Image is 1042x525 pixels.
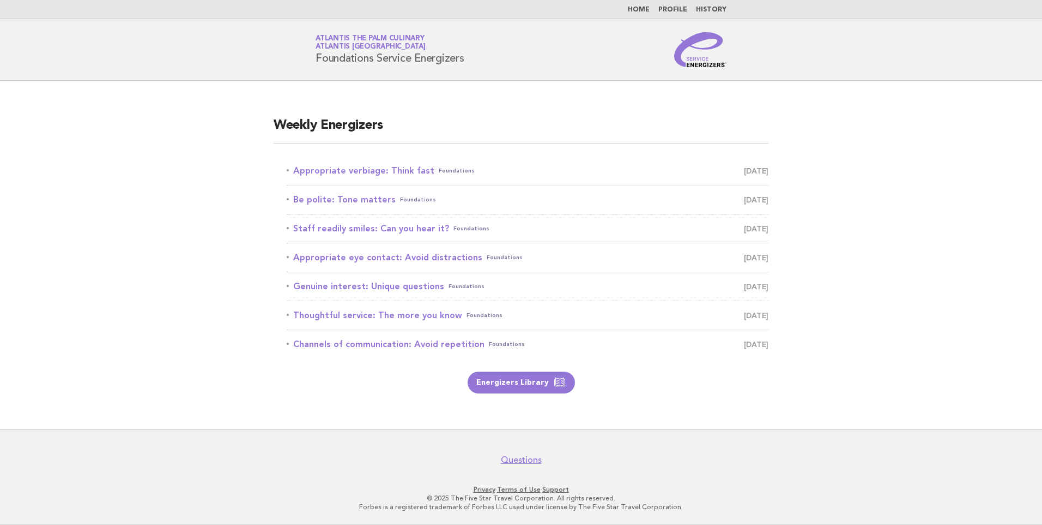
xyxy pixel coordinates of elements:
[487,250,523,265] span: Foundations
[287,221,768,236] a: Staff readily smiles: Can you hear it?Foundations [DATE]
[316,44,426,51] span: Atlantis [GEOGRAPHIC_DATA]
[658,7,687,13] a: Profile
[674,32,726,67] img: Service Energizers
[744,308,768,323] span: [DATE]
[628,7,650,13] a: Home
[316,35,426,50] a: Atlantis The Palm CulinaryAtlantis [GEOGRAPHIC_DATA]
[287,279,768,294] a: Genuine interest: Unique questionsFoundations [DATE]
[187,485,855,494] p: · ·
[400,192,436,207] span: Foundations
[542,486,569,493] a: Support
[467,308,502,323] span: Foundations
[744,221,768,236] span: [DATE]
[287,163,768,178] a: Appropriate verbiage: Think fastFoundations [DATE]
[474,486,495,493] a: Privacy
[449,279,484,294] span: Foundations
[489,337,525,352] span: Foundations
[744,192,768,207] span: [DATE]
[274,117,768,144] h2: Weekly Energizers
[439,163,475,178] span: Foundations
[696,7,726,13] a: History
[468,372,575,393] a: Energizers Library
[744,163,768,178] span: [DATE]
[287,337,768,352] a: Channels of communication: Avoid repetitionFoundations [DATE]
[187,503,855,511] p: Forbes is a registered trademark of Forbes LLC used under license by The Five Star Travel Corpora...
[497,486,541,493] a: Terms of Use
[744,279,768,294] span: [DATE]
[744,337,768,352] span: [DATE]
[287,308,768,323] a: Thoughtful service: The more you knowFoundations [DATE]
[453,221,489,236] span: Foundations
[287,192,768,207] a: Be polite: Tone mattersFoundations [DATE]
[744,250,768,265] span: [DATE]
[187,494,855,503] p: © 2025 The Five Star Travel Corporation. All rights reserved.
[501,455,542,466] a: Questions
[316,35,464,64] h1: Foundations Service Energizers
[287,250,768,265] a: Appropriate eye contact: Avoid distractionsFoundations [DATE]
